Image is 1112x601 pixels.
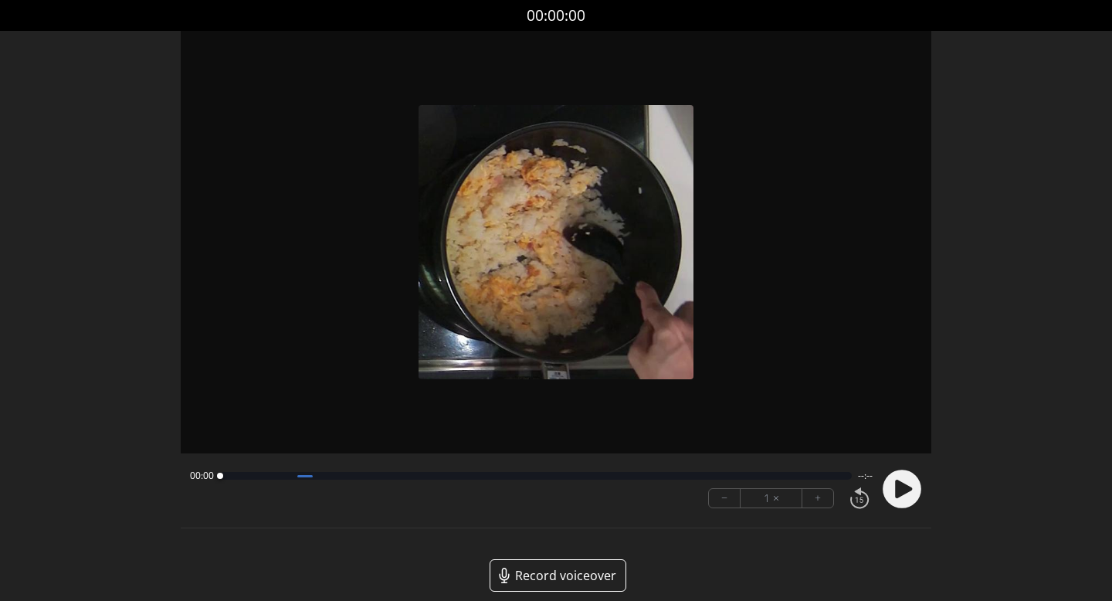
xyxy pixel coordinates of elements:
span: --:-- [858,470,873,482]
button: − [709,489,741,508]
span: Record voiceover [515,566,616,585]
img: Poster Image [419,105,693,379]
a: Record voiceover [490,559,626,592]
div: 1 × [741,489,802,508]
span: 00:00 [190,470,214,482]
button: + [802,489,833,508]
a: 00:00:00 [527,5,585,27]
